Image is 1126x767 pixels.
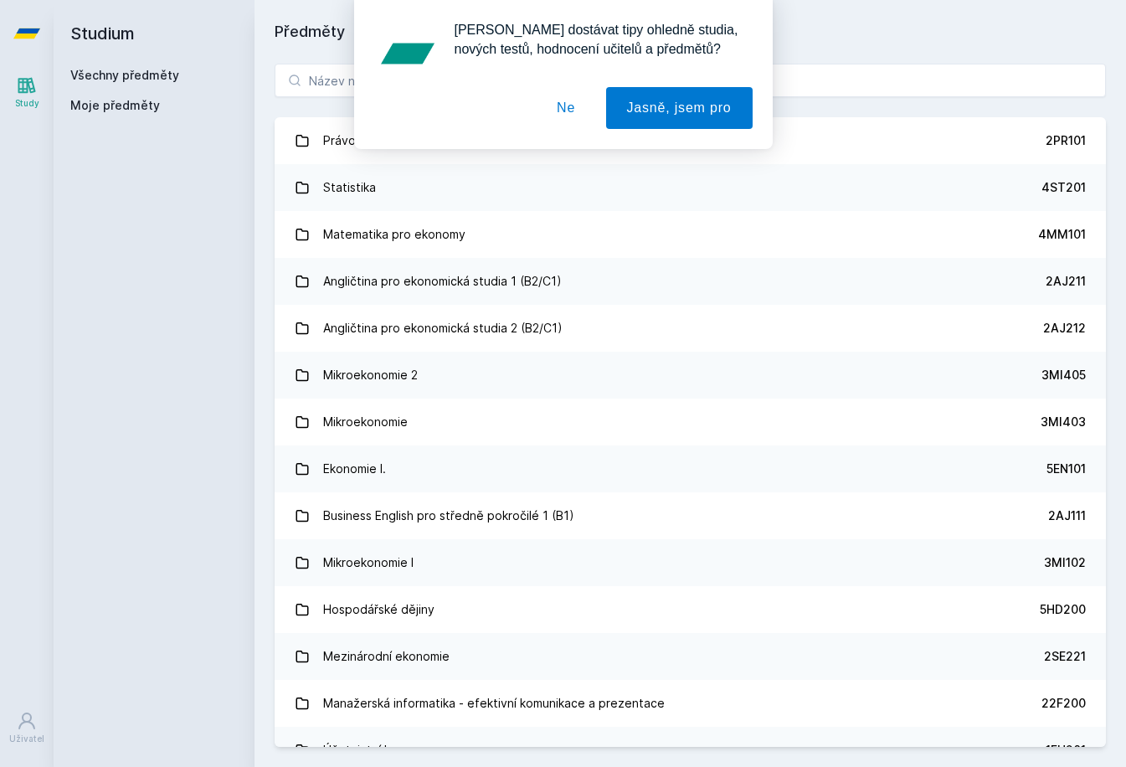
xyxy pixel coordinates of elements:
div: 2AJ211 [1046,273,1086,290]
a: Mikroekonomie 2 3MI405 [275,352,1106,399]
div: Angličtina pro ekonomická studia 2 (B2/C1) [323,311,563,345]
div: 1FU201 [1046,742,1086,759]
div: Ekonomie I. [323,452,386,486]
div: Hospodářské dějiny [323,593,434,626]
a: Business English pro středně pokročilé 1 (B1) 2AJ111 [275,492,1106,539]
a: Manažerská informatika - efektivní komunikace a prezentace 22F200 [275,680,1106,727]
div: [PERSON_NAME] dostávat tipy ohledně studia, nových testů, hodnocení učitelů a předmětů? [441,20,753,59]
div: Business English pro středně pokročilé 1 (B1) [323,499,574,533]
div: 2AJ212 [1043,320,1086,337]
button: Ne [536,87,596,129]
a: Angličtina pro ekonomická studia 1 (B2/C1) 2AJ211 [275,258,1106,305]
div: 3MI405 [1041,367,1086,383]
div: 5EN101 [1046,461,1086,477]
a: Ekonomie I. 5EN101 [275,445,1106,492]
div: 5HD200 [1040,601,1086,618]
div: 4MM101 [1038,226,1086,243]
a: Mezinárodní ekonomie 2SE221 [275,633,1106,680]
div: Mikroekonomie [323,405,408,439]
div: 3MI403 [1041,414,1086,430]
div: 2SE221 [1044,648,1086,665]
div: Mezinárodní ekonomie [323,640,450,673]
div: Mikroekonomie 2 [323,358,418,392]
div: 4ST201 [1041,179,1086,196]
a: Hospodářské dějiny 5HD200 [275,586,1106,633]
img: notification icon [374,20,441,87]
div: 2AJ111 [1048,507,1086,524]
div: Mikroekonomie I [323,546,414,579]
a: Statistika 4ST201 [275,164,1106,211]
button: Jasně, jsem pro [606,87,753,129]
a: Mikroekonomie I 3MI102 [275,539,1106,586]
div: Uživatel [9,733,44,745]
div: Angličtina pro ekonomická studia 1 (B2/C1) [323,265,562,298]
a: Uživatel [3,703,50,754]
div: Manažerská informatika - efektivní komunikace a prezentace [323,687,665,720]
div: Účetnictví I. [323,734,390,767]
div: Matematika pro ekonomy [323,218,465,251]
a: Mikroekonomie 3MI403 [275,399,1106,445]
a: Angličtina pro ekonomická studia 2 (B2/C1) 2AJ212 [275,305,1106,352]
div: 22F200 [1041,695,1086,712]
a: Matematika pro ekonomy 4MM101 [275,211,1106,258]
div: Statistika [323,171,376,204]
div: 3MI102 [1044,554,1086,571]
